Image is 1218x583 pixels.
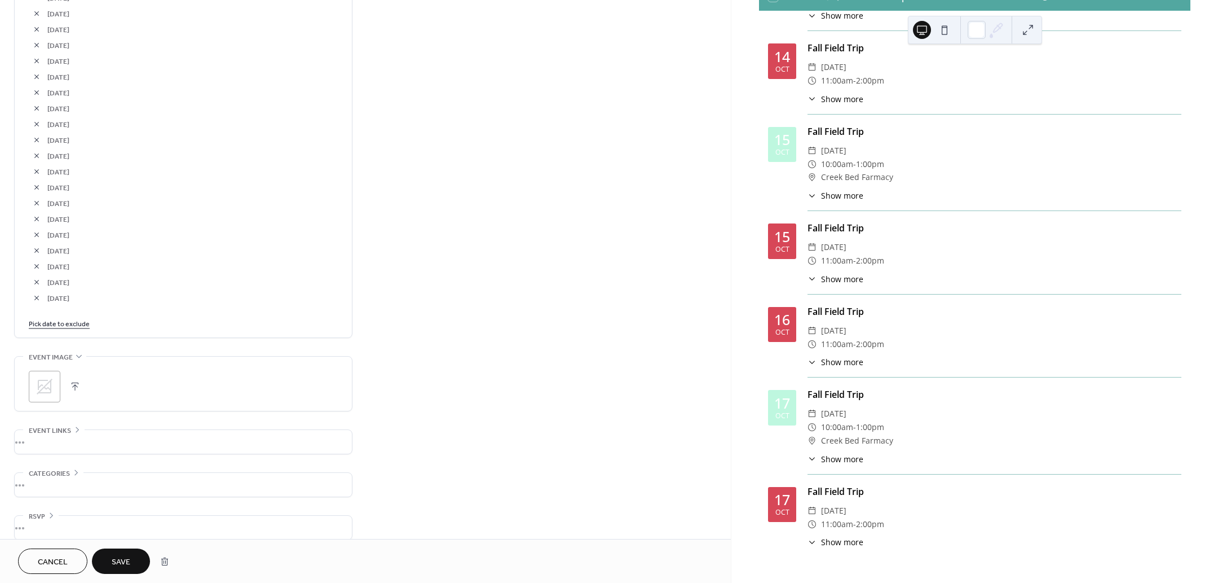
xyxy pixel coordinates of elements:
span: [DATE] [47,246,338,257]
span: 2:00pm [856,337,884,351]
span: [DATE] [47,119,338,131]
div: 15 [774,230,790,244]
span: Show more [821,536,863,548]
div: ​ [807,356,817,368]
div: ​ [807,93,817,105]
span: Show more [821,93,863,105]
span: [DATE] [47,198,338,210]
span: 2:00pm [856,518,884,531]
div: Fall Field Trip [807,221,1181,235]
div: ​ [807,434,817,448]
div: 14 [774,50,790,64]
div: Fall Field Trip [807,388,1181,401]
div: ​ [807,60,817,74]
span: Cancel [38,556,68,568]
div: ​ [807,144,817,157]
button: Save [92,549,150,574]
span: [DATE] [47,277,338,289]
div: ​ [807,536,817,548]
span: 11:00am [821,254,853,268]
button: ​Show more [807,453,863,465]
div: ​ [807,453,817,465]
span: [DATE] [821,504,846,518]
span: Show more [821,190,863,201]
span: [DATE] [47,72,338,84]
div: Oct [775,329,789,336]
span: [DATE] [47,151,338,163]
span: - [853,420,856,434]
span: - [853,254,856,268]
div: Fall Field Trip [807,305,1181,318]
div: Oct [775,509,789,516]
button: ​Show more [807,536,863,548]
span: 11:00am [821,74,853,87]
div: ​ [807,10,817,21]
span: - [853,518,856,531]
span: 10:00am [821,420,853,434]
div: ​ [807,273,817,285]
span: 1:00pm [856,420,884,434]
div: ​ [807,407,817,420]
span: Event image [29,352,73,363]
span: 2:00pm [856,254,884,268]
button: ​Show more [807,10,863,21]
span: [DATE] [47,24,338,36]
span: [DATE] [821,324,846,337]
span: [DATE] [47,214,338,226]
span: [DATE] [47,230,338,242]
span: 2:00pm [856,74,884,87]
div: ​ [807,420,817,434]
span: Creek Bed Farmacy [821,434,893,448]
span: [DATE] [47,56,338,68]
span: [DATE] [47,261,338,273]
div: Fall Field Trip [807,125,1181,138]
span: Save [112,556,130,568]
span: Event links [29,425,71,437]
div: Fall Field Trip [807,41,1181,55]
span: Show more [821,356,863,368]
div: 17 [774,493,790,507]
span: [DATE] [47,87,338,99]
span: Creek Bed Farmacy [821,170,893,184]
span: 11:00am [821,518,853,531]
span: 10:00am [821,157,853,171]
div: ​ [807,190,817,201]
button: ​Show more [807,273,863,285]
span: [DATE] [47,103,338,115]
span: 11:00am [821,337,853,351]
div: ••• [15,516,352,540]
span: [DATE] [821,407,846,420]
div: ​ [807,254,817,268]
div: ​ [807,74,817,87]
span: [DATE] [821,60,846,74]
span: - [853,157,856,171]
span: 1:00pm [856,157,884,171]
span: - [853,337,856,351]
span: Show more [821,10,863,21]
button: ​Show more [807,190,863,201]
div: ​ [807,324,817,337]
span: Show more [821,273,863,285]
span: [DATE] [47,182,338,194]
div: Oct [775,246,789,253]
span: Pick date to exclude [29,318,90,330]
a: Cancel [18,549,87,574]
span: [DATE] [47,8,338,20]
span: RSVP [29,511,45,523]
div: ​ [807,240,817,254]
div: Oct [775,149,789,156]
span: [DATE] [821,144,846,157]
div: 16 [774,313,790,327]
span: [DATE] [47,40,338,52]
div: Oct [775,66,789,73]
div: ​ [807,157,817,171]
span: [DATE] [47,293,338,305]
div: ​ [807,504,817,518]
div: ​ [807,337,817,351]
span: [DATE] [47,166,338,178]
div: Fall Field Trip [807,485,1181,498]
span: [DATE] [821,240,846,254]
div: 17 [774,396,790,410]
span: Show more [821,453,863,465]
span: [DATE] [47,135,338,147]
